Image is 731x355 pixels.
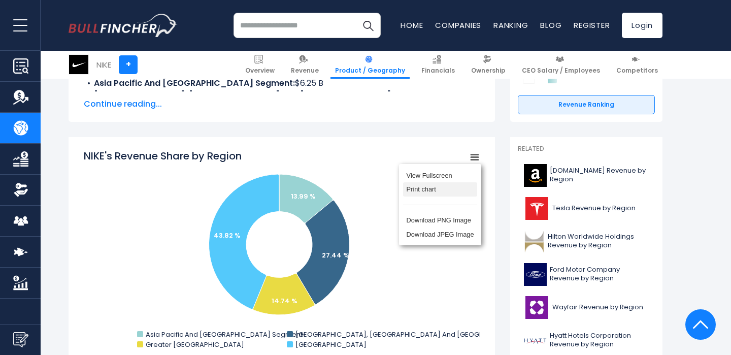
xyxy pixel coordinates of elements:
[291,191,316,201] text: 13.99 %
[214,231,241,240] text: 43.82 %
[401,20,423,30] a: Home
[622,13,662,38] a: Login
[518,294,655,321] a: Wayfair Revenue by Region
[435,20,481,30] a: Companies
[524,230,545,253] img: HLT logo
[245,67,275,75] span: Overview
[524,164,547,187] img: AMZN logo
[322,250,349,260] text: 27.44 %
[518,145,655,153] p: Related
[403,168,477,182] li: View Fullscreen
[355,13,381,38] button: Search
[403,182,477,197] li: Print chart
[291,67,319,75] span: Revenue
[524,329,547,352] img: H logo
[524,263,547,286] img: F logo
[471,67,506,75] span: Ownership
[119,55,138,74] a: +
[552,303,643,312] span: Wayfair Revenue by Region
[421,67,455,75] span: Financials
[518,261,655,288] a: Ford Motor Company Revenue by Region
[493,20,528,30] a: Ranking
[272,296,297,306] text: 14.74 %
[84,149,480,352] svg: NIKE's Revenue Share by Region
[550,332,649,349] span: Hyatt Hotels Corporation Revenue by Region
[550,266,649,283] span: Ford Motor Company Revenue by Region
[522,67,600,75] span: CEO Salary / Employees
[69,14,178,37] img: bullfincher logo
[518,195,655,222] a: Tesla Revenue by Region
[84,98,480,110] span: Continue reading...
[286,51,323,79] a: Revenue
[146,340,244,349] text: Greater [GEOGRAPHIC_DATA]
[550,167,649,184] span: [DOMAIN_NAME] Revenue by Region
[467,51,510,79] a: Ownership
[241,51,279,79] a: Overview
[517,51,605,79] a: CEO Salary / Employees
[403,213,477,228] li: Download PNG Image
[94,77,295,89] b: Asia Pacific And [GEOGRAPHIC_DATA] Segment:
[616,67,658,75] span: Competitors
[94,89,433,101] b: [GEOGRAPHIC_DATA], [GEOGRAPHIC_DATA] And [GEOGRAPHIC_DATA] Segment:
[524,296,549,319] img: W logo
[612,51,662,79] a: Competitors
[84,149,242,163] tspan: NIKE's Revenue Share by Region
[295,340,367,349] text: [GEOGRAPHIC_DATA]
[330,51,410,79] a: Product / Geography
[548,233,649,250] span: Hilton Worldwide Holdings Revenue by Region
[403,228,477,242] li: Download JPEG Image
[552,204,636,213] span: Tesla Revenue by Region
[417,51,459,79] a: Financials
[540,20,561,30] a: Blog
[96,59,111,71] div: NIKE
[295,330,560,339] text: [GEOGRAPHIC_DATA], [GEOGRAPHIC_DATA] And [GEOGRAPHIC_DATA] Segment
[84,89,480,102] li: $12.26 B
[518,228,655,255] a: Hilton Worldwide Holdings Revenue by Region
[518,95,655,114] a: Revenue Ranking
[69,14,178,37] a: Go to homepage
[84,77,480,89] li: $6.25 B
[146,330,303,339] text: Asia Pacific And [GEOGRAPHIC_DATA] Segment
[524,197,549,220] img: TSLA logo
[574,20,610,30] a: Register
[518,162,655,189] a: [DOMAIN_NAME] Revenue by Region
[518,327,655,354] a: Hyatt Hotels Corporation Revenue by Region
[13,182,28,198] img: Ownership
[69,55,88,74] img: NKE logo
[335,67,405,75] span: Product / Geography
